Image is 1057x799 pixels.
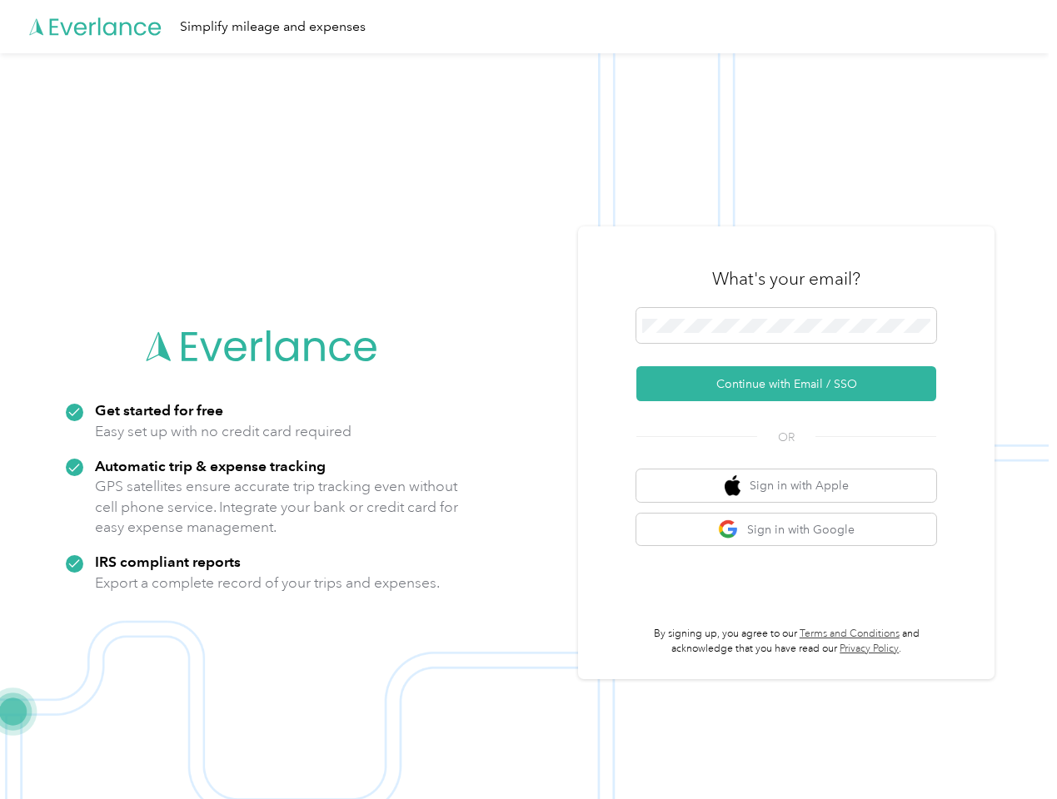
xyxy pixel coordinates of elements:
button: apple logoSign in with Apple [636,469,936,502]
h3: What's your email? [712,267,860,290]
p: Export a complete record of your trips and expenses. [95,573,440,593]
img: google logo [718,519,739,540]
strong: IRS compliant reports [95,553,241,570]
img: apple logo [725,475,741,496]
p: By signing up, you agree to our and acknowledge that you have read our . [636,627,936,656]
button: Continue with Email / SSO [636,366,936,401]
p: GPS satellites ensure accurate trip tracking even without cell phone service. Integrate your bank... [95,476,459,538]
span: OR [757,429,815,446]
a: Terms and Conditions [800,628,900,640]
strong: Automatic trip & expense tracking [95,457,326,474]
a: Privacy Policy [840,643,899,655]
div: Simplify mileage and expenses [180,17,366,37]
p: Easy set up with no credit card required [95,421,352,442]
strong: Get started for free [95,401,223,419]
button: google logoSign in with Google [636,514,936,546]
